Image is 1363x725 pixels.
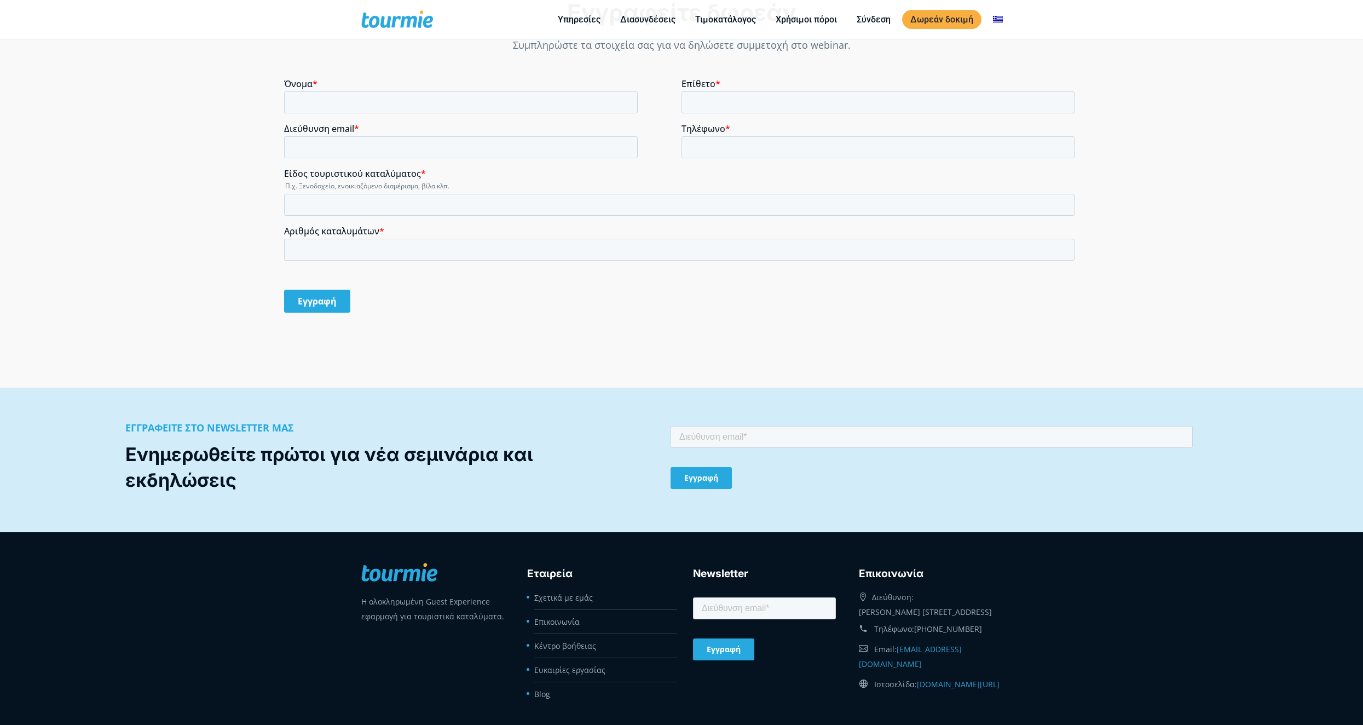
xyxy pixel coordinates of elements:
[693,566,836,582] h3: Newsletter
[527,566,670,582] h3: Εταιρεία
[361,594,504,624] p: Η ολοκληρωμένη Guest Experience εφαρμογή για τουριστικά καταλύματα.
[914,624,982,634] a: [PHONE_NUMBER]
[534,592,593,603] a: Σχετικά με εμάς
[859,566,1002,582] h3: Eπικοινωνία
[284,38,1079,53] p: Συμπληρώστε τα στοιχεία σας για να δηλώσετε συμμετοχή στο webinar.
[671,424,1193,496] iframe: Form 0
[612,13,684,26] a: Διασυνδέσεις
[859,639,1002,674] div: Email:
[397,44,441,56] span: Τηλέφωνο
[859,644,962,669] a: [EMAIL_ADDRESS][DOMAIN_NAME]
[859,587,1002,619] div: Διεύθυνση: [PERSON_NAME] [STREET_ADDRESS]
[125,421,294,434] b: ΕΓΓΡΑΦΕΙΤΕ ΣΤΟ NEWSLETTER ΜΑΣ
[284,78,1079,322] iframe: Form 1
[693,595,836,668] iframe: Form 2
[848,13,899,26] a: Σύνδεση
[859,619,1002,639] div: Τηλέφωνο:
[687,13,764,26] a: Τιμοκατάλογος
[534,689,550,699] a: Blog
[534,665,605,675] a: Ευκαιρίες εργασίας
[534,617,580,627] a: Επικοινωνία
[917,679,1000,689] a: [DOMAIN_NAME][URL]
[534,641,596,651] a: Κέντρο βοήθειας
[125,441,648,493] div: Ενημερωθείτε πρώτοι για νέα σεμινάρια και εκδηλώσεις
[985,13,1011,26] a: Αλλαγή σε
[859,674,1002,694] div: Ιστοσελίδα:
[902,10,981,29] a: Δωρεάν δοκιμή
[550,13,609,26] a: Υπηρεσίες
[767,13,845,26] a: Χρήσιμοι πόροι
